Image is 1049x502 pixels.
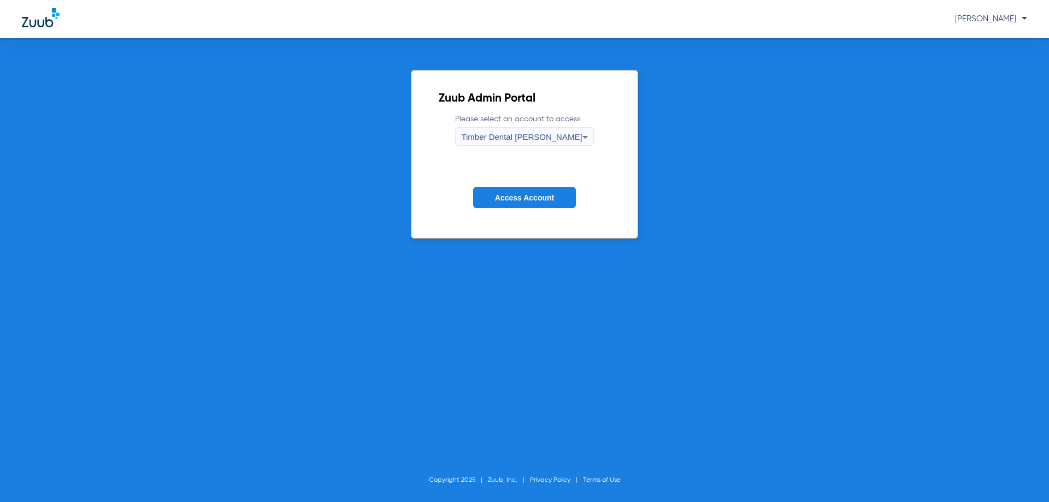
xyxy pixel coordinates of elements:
span: Timber Dental [PERSON_NAME] [461,132,582,141]
span: Access Account [495,193,554,202]
li: Copyright 2025 [429,475,488,486]
span: [PERSON_NAME] [955,15,1027,23]
a: Terms of Use [583,477,621,483]
li: Zuub, Inc. [488,475,530,486]
label: Please select an account to access [455,114,593,146]
a: Privacy Policy [530,477,570,483]
img: Zuub Logo [22,8,60,27]
h2: Zuub Admin Portal [439,93,610,104]
iframe: Chat Widget [994,450,1049,502]
button: Access Account [473,187,576,208]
